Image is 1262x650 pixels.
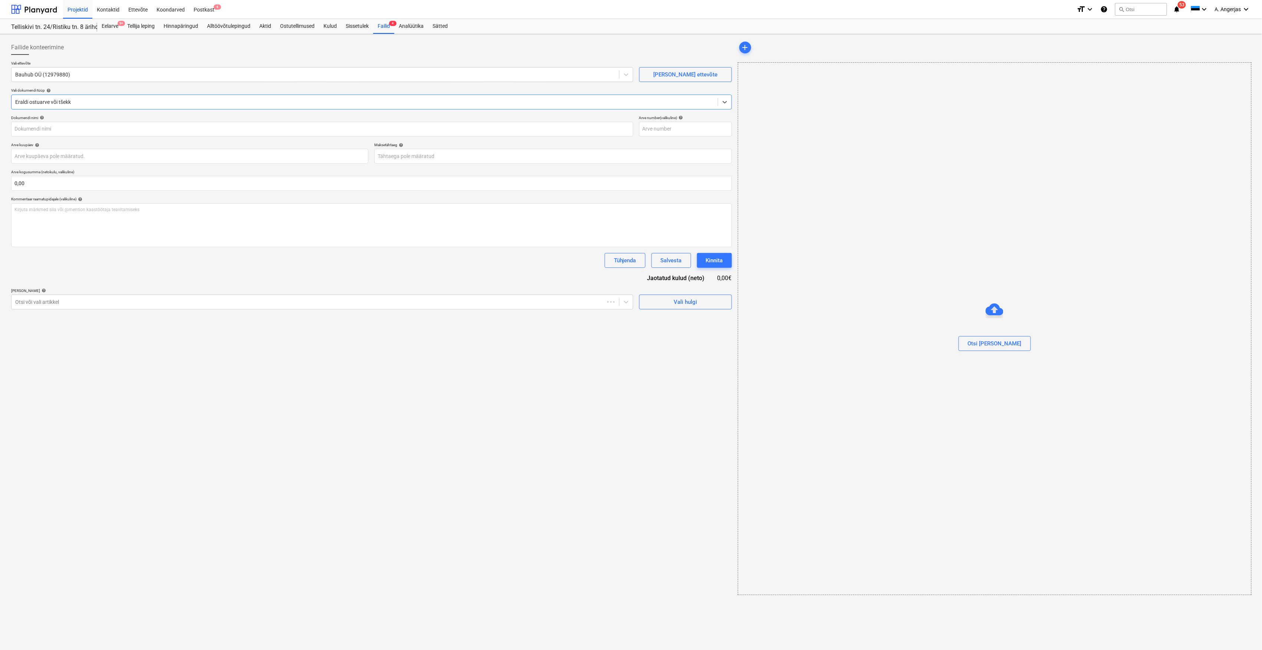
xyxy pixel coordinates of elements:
span: help [397,143,403,147]
div: Vali hulgi [674,297,697,307]
p: Arve kogusumma (netokulu, valikuline) [11,170,732,176]
p: Vali ettevõte [11,61,633,67]
span: help [40,288,46,293]
div: Otsi [PERSON_NAME] [738,62,1252,595]
input: Tähtaega pole määratud [374,149,732,164]
div: Arve kuupäev [11,142,368,147]
div: Kinnita [706,256,723,265]
div: Arve number (valikuline) [639,115,732,120]
span: 4 [389,21,397,26]
a: Sissetulek [341,19,373,34]
div: Kommentaar raamatupidajale (valikuline) [11,197,732,201]
span: add [741,43,750,52]
div: Failid [373,19,394,34]
a: Alltöövõtulepingud [203,19,255,34]
div: Otsi [PERSON_NAME] [968,339,1022,348]
button: [PERSON_NAME] ettevõte [639,67,732,82]
a: Failid4 [373,19,394,34]
a: Kulud [319,19,341,34]
div: [PERSON_NAME] [11,288,633,293]
div: Jaotatud kulud (neto) [635,274,716,282]
div: Eelarve [97,19,123,34]
span: help [76,197,82,201]
span: help [45,88,51,93]
div: Vali dokumendi tüüp [11,88,732,93]
div: Salvesta [661,256,682,265]
input: Arve kuupäeva pole määratud. [11,149,368,164]
button: Tühjenda [605,253,645,268]
button: Otsi [PERSON_NAME] [959,336,1031,351]
button: Vali hulgi [639,295,732,309]
span: help [38,115,44,120]
span: help [677,115,683,120]
input: Dokumendi nimi [11,122,633,137]
a: Aktid [255,19,276,34]
a: Ostutellimused [276,19,319,34]
div: Tühjenda [614,256,636,265]
span: 4 [214,4,221,10]
div: Dokumendi nimi [11,115,633,120]
div: 0,00€ [716,274,732,282]
a: Sätted [428,19,452,34]
span: help [33,143,39,147]
a: Tellija leping [123,19,159,34]
button: Kinnita [697,253,732,268]
button: Salvesta [651,253,691,268]
div: Telliskivi tn. 24/Ristiku tn. 8 ärihoone rekonstrueerimine [TELLISKIVI] [11,23,88,31]
a: Analüütika [394,19,428,34]
div: [PERSON_NAME] ettevõte [653,70,717,79]
input: Arve number [639,122,732,137]
a: Eelarve9+ [97,19,123,34]
span: Failide konteerimine [11,43,64,52]
input: Arve kogusumma (netokulu, valikuline) [11,176,732,191]
div: Maksetähtaeg [374,142,732,147]
a: Hinnapäringud [159,19,203,34]
span: 9+ [118,21,125,26]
